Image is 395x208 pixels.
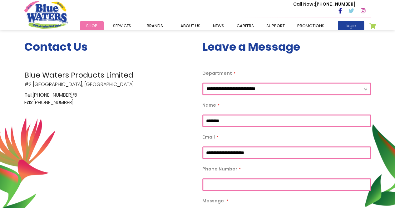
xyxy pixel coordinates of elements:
[202,134,215,140] span: Email
[24,40,193,53] h3: Contact Us
[174,21,207,30] a: about us
[24,69,193,88] p: #2 [GEOGRAPHIC_DATA], [GEOGRAPHIC_DATA]
[202,40,371,53] h3: Leave a Message
[24,91,32,99] span: Tel:
[113,23,131,29] span: Services
[230,21,260,30] a: careers
[338,21,364,30] a: login
[260,21,291,30] a: support
[24,91,193,106] p: [PHONE_NUMBER]/5 [PHONE_NUMBER]
[293,1,315,7] span: Call Now :
[293,1,355,8] p: [PHONE_NUMBER]
[202,198,224,204] span: Message
[147,23,163,29] span: Brands
[86,23,97,29] span: Shop
[24,69,193,81] span: Blue Waters Products Limited
[202,102,216,108] span: Name
[202,70,232,76] span: Department
[207,21,230,30] a: News
[24,99,33,106] span: Fax:
[291,21,331,30] a: Promotions
[202,166,237,172] span: Phone Number
[24,1,68,28] a: store logo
